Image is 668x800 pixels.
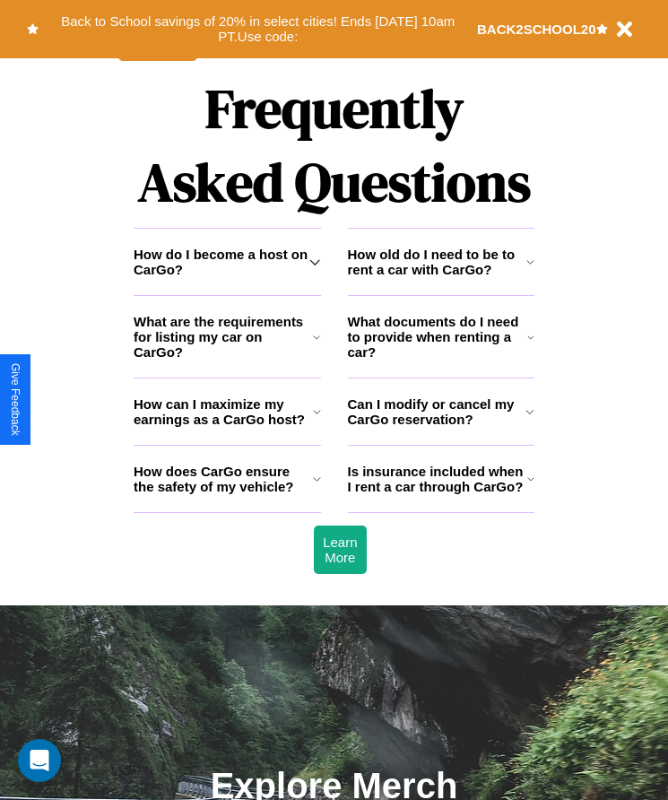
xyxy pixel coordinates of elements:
[348,464,527,494] h3: Is insurance included when I rent a car through CarGo?
[134,464,313,494] h3: How does CarGo ensure the safety of my vehicle?
[134,63,534,228] h1: Frequently Asked Questions
[9,363,22,436] div: Give Feedback
[18,739,61,782] div: Open Intercom Messenger
[348,314,528,360] h3: What documents do I need to provide when renting a car?
[348,247,526,277] h3: How old do I need to be to rent a car with CarGo?
[134,247,309,277] h3: How do I become a host on CarGo?
[134,396,313,427] h3: How can I maximize my earnings as a CarGo host?
[134,314,313,360] h3: What are the requirements for listing my car on CarGo?
[477,22,596,37] b: BACK2SCHOOL20
[348,396,526,427] h3: Can I modify or cancel my CarGo reservation?
[39,9,477,49] button: Back to School savings of 20% in select cities! Ends [DATE] 10am PT.Use code:
[314,526,366,574] button: Learn More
